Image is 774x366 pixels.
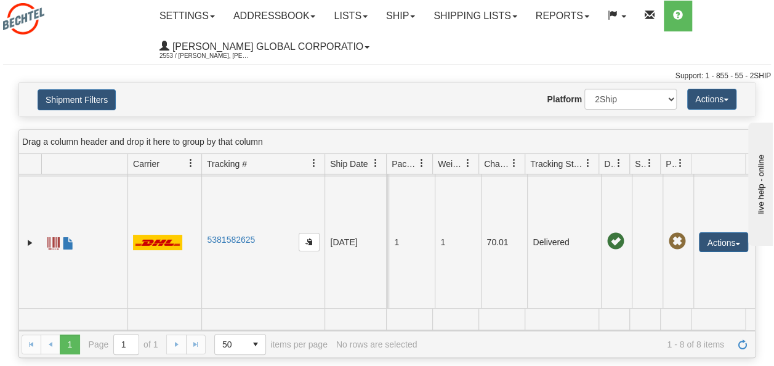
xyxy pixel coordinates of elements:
[180,153,201,174] a: Carrier filter column settings
[668,233,685,250] span: Pickup Not Assigned
[607,233,624,250] span: On time
[639,153,660,174] a: Shipment Issues filter column settings
[746,120,773,246] iframe: chat widget
[114,335,139,354] input: Page 1
[670,153,691,174] a: Pickup Status filter column settings
[481,177,527,308] td: 70.01
[3,3,44,35] img: logo2553.jpg
[222,338,238,351] span: 50
[608,153,629,174] a: Delivery Status filter column settings
[365,153,386,174] a: Ship Date filter column settings
[578,153,599,174] a: Tracking Status filter column settings
[89,334,158,355] span: Page of 1
[325,1,376,31] a: Lists
[392,158,417,170] span: Packages
[214,334,266,355] span: Page sizes drop down
[435,177,481,308] td: 1
[24,237,36,249] a: Expand
[214,334,328,355] span: items per page
[547,93,582,105] label: Platform
[666,158,676,170] span: Pickup Status
[424,1,526,31] a: Shipping lists
[458,153,478,174] a: Weight filter column settings
[224,1,325,31] a: Addressbook
[386,177,387,308] td: [PERSON_NAME] Global Corporation [PERSON_NAME], [PERSON_NAME] [GEOGRAPHIC_DATA] [GEOGRAPHIC_DATA]
[438,158,464,170] span: Weight
[377,1,424,31] a: Ship
[133,235,182,250] img: 7 - DHL_Worldwide
[504,153,525,174] a: Charge filter column settings
[150,1,224,31] a: Settings
[530,158,584,170] span: Tracking Status
[246,335,265,354] span: select
[527,177,601,308] td: Delivered
[336,340,417,349] div: No rows are selected
[733,335,752,354] a: Refresh
[299,233,320,251] button: Copy to clipboard
[635,158,645,170] span: Shipment Issues
[330,158,368,170] span: Ship Date
[38,89,116,110] button: Shipment Filters
[60,335,79,354] span: Page 1
[604,158,615,170] span: Delivery Status
[484,158,510,170] span: Charge
[3,71,771,81] div: Support: 1 - 855 - 55 - 2SHIP
[19,130,755,154] div: grid grouping header
[133,158,159,170] span: Carrier
[207,158,247,170] span: Tracking #
[526,1,599,31] a: Reports
[207,235,255,245] a: 5381582625
[389,177,435,308] td: 1
[169,41,363,52] span: [PERSON_NAME] Global Corporatio
[304,153,325,174] a: Tracking # filter column settings
[47,232,60,251] a: Label
[9,10,114,20] div: live help - online
[411,153,432,174] a: Packages filter column settings
[687,89,736,110] button: Actions
[387,177,389,308] td: [PERSON_NAME]-Playfair [PERSON_NAME]-Playfair GB SOM Frome BA11 5EN
[425,340,724,349] span: 1 - 8 of 8 items
[62,232,75,251] a: Commercial Invoice
[150,31,379,62] a: [PERSON_NAME] Global Corporatio 2553 / [PERSON_NAME], [PERSON_NAME]
[325,177,386,308] td: [DATE]
[699,232,748,252] button: Actions
[159,50,252,62] span: 2553 / [PERSON_NAME], [PERSON_NAME]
